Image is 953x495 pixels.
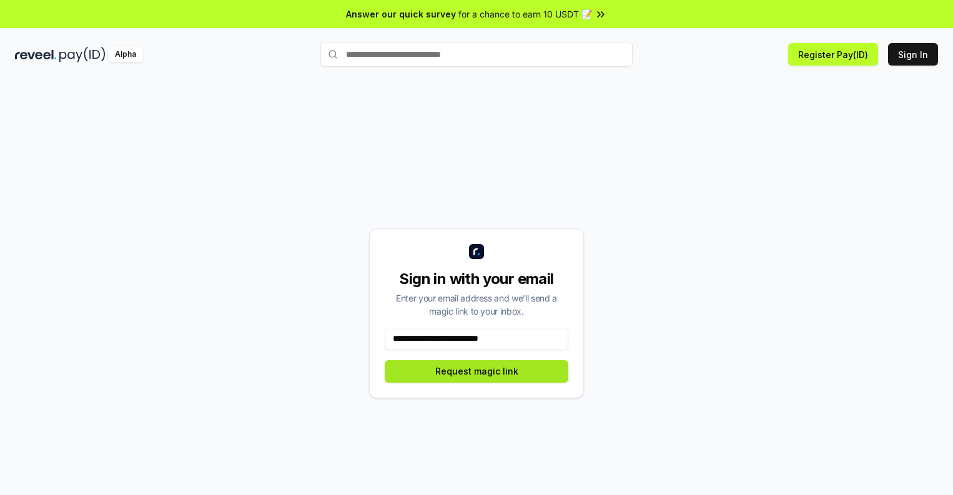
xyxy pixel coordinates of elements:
img: reveel_dark [15,47,57,62]
button: Request magic link [385,360,568,383]
img: pay_id [59,47,106,62]
span: Answer our quick survey [346,7,456,21]
div: Alpha [108,47,143,62]
span: for a chance to earn 10 USDT 📝 [458,7,592,21]
div: Sign in with your email [385,269,568,289]
button: Sign In [888,43,938,66]
img: logo_small [469,244,484,259]
div: Enter your email address and we’ll send a magic link to your inbox. [385,292,568,318]
button: Register Pay(ID) [788,43,878,66]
